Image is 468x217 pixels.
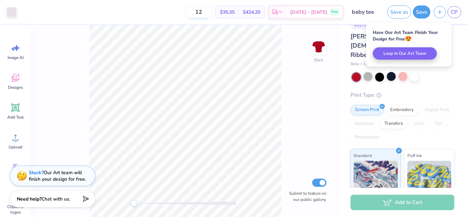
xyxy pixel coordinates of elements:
[380,119,407,129] div: Transfers
[350,61,376,67] span: Bella + Canvas
[7,114,24,120] span: Add Text
[373,47,437,60] button: Loop In Our Art Team
[17,196,41,202] strong: Need help?
[413,5,430,19] button: Save
[350,132,384,143] div: Rhinestones
[409,119,429,129] div: Vinyl
[331,10,338,14] span: Free
[354,161,398,195] img: Standard
[407,152,422,159] span: Puff Ink
[386,105,418,115] div: Embroidery
[451,8,458,16] span: CP
[243,9,260,16] span: $424.20
[185,6,212,18] input: – –
[4,204,27,215] span: Clipart & logos
[431,119,447,129] div: Foil
[373,29,445,42] div: Have Our Art Team Finish Your Design for Free
[447,6,461,18] a: CP
[387,5,411,19] button: Save as
[407,161,452,195] img: Puff Ink
[312,40,325,53] img: Back
[420,105,454,115] div: Digital Print
[350,32,440,59] span: [PERSON_NAME] + Canvas [DEMOGRAPHIC_DATA]' Micro Ribbed Baby Tee
[29,169,86,182] div: Our Art team will finish your design for free.
[8,85,23,90] span: Designs
[350,91,454,99] div: Print Type
[350,21,378,29] div: # 517568A
[354,152,372,159] span: Standard
[405,35,412,43] span: 😍
[350,119,378,129] div: Applique
[29,169,44,176] strong: Stuck?
[220,9,235,16] span: $35.35
[41,196,70,202] span: Chat with us.
[9,144,22,150] span: Upload
[285,190,327,203] label: Submit to feature on our public gallery.
[314,57,323,63] div: Back
[131,200,137,207] div: Accessibility label
[290,9,327,16] span: [DATE] - [DATE]
[350,105,384,115] div: Screen Print
[347,5,380,19] input: Untitled Design
[8,55,24,60] span: Image AI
